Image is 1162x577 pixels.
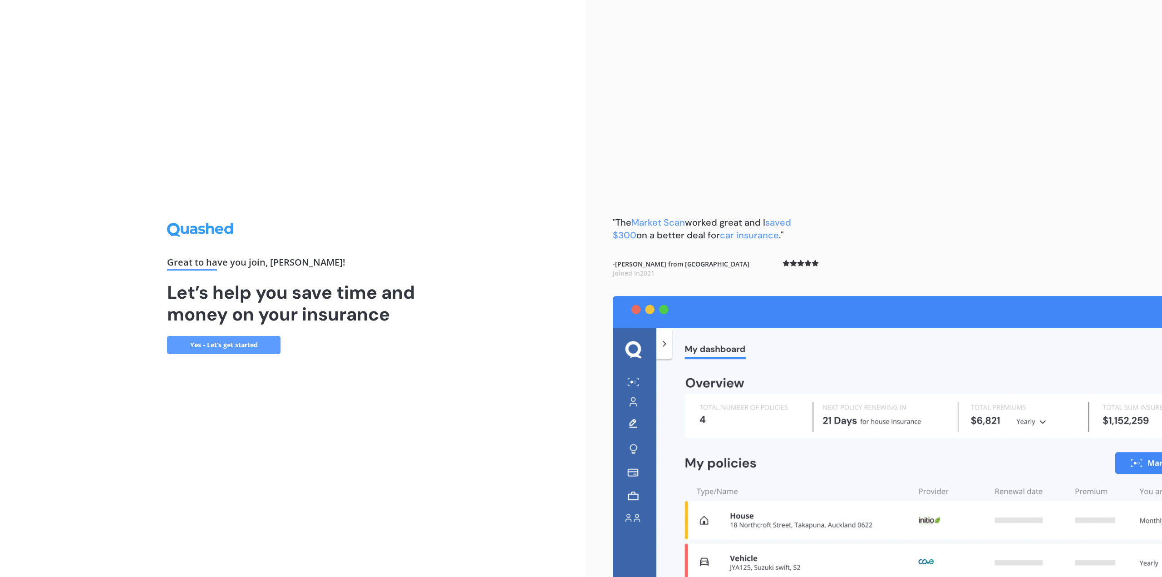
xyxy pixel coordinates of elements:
[167,281,419,325] h1: Let’s help you save time and money on your insurance
[613,260,749,277] b: - [PERSON_NAME] from [GEOGRAPHIC_DATA]
[167,258,419,271] div: Great to have you join , [PERSON_NAME] !
[631,217,685,228] span: Market Scan
[720,229,779,241] span: car insurance
[167,336,281,354] a: Yes - Let’s get started
[613,269,655,277] span: Joined in 2021
[613,217,791,241] span: saved $300
[613,296,1162,577] img: dashboard.webp
[613,217,791,241] b: "The worked great and I on a better deal for ."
